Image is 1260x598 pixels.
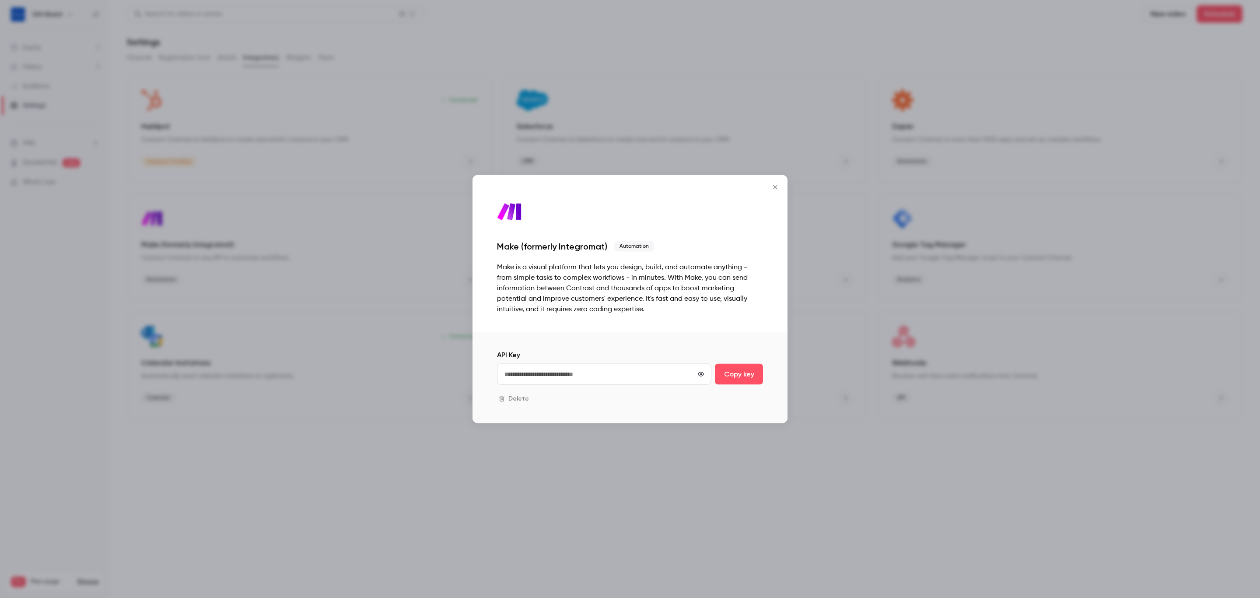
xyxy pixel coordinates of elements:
[715,364,763,385] button: Copy key
[497,241,607,252] div: Make (formerly Integromat)
[497,351,520,359] label: API Key
[497,392,532,406] button: Delete
[497,262,763,315] div: Make is a visual platform that lets you design, build, and automate anything - from simple tasks ...
[766,179,784,196] button: Close
[614,241,654,252] span: Automation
